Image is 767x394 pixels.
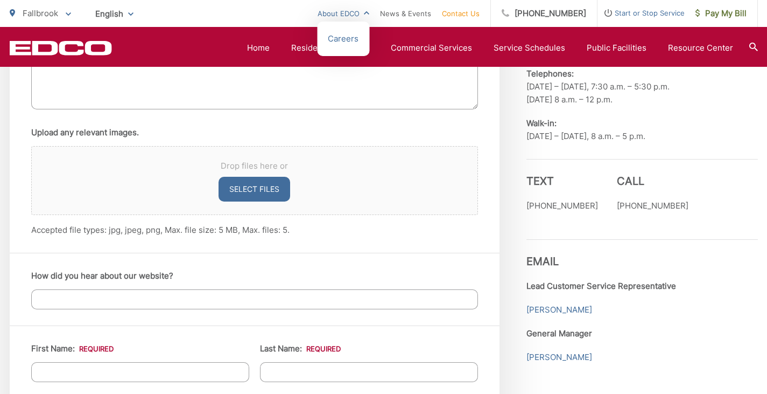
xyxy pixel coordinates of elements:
a: About EDCO [318,7,369,20]
h3: Call [617,175,688,188]
p: [PHONE_NUMBER] [617,199,688,212]
label: First Name: [31,344,114,354]
a: News & Events [380,7,431,20]
a: Service Schedules [494,42,565,54]
h3: Text [526,175,598,188]
a: [PERSON_NAME] [526,351,592,364]
span: English [87,4,142,23]
b: Walk-in: [526,118,557,128]
a: Contact Us [442,7,480,20]
p: [DATE] – [DATE], 8 a.m. – 5 p.m. [526,117,758,143]
label: Upload any relevant images. [31,128,139,137]
span: Fallbrook [23,8,58,18]
span: Pay My Bill [695,7,747,20]
a: Public Facilities [587,42,646,54]
b: Telephones: [526,68,574,79]
strong: Lead Customer Service Representative [526,281,676,291]
p: [DATE] – [DATE], 7:30 a.m. – 5:30 p.m. [DATE] 8 a.m. – 12 p.m. [526,67,758,106]
label: Last Name: [260,344,341,354]
span: Drop files here or [45,160,465,172]
label: How did you hear about our website? [31,271,173,281]
a: Resource Center [668,42,733,54]
a: Residential Services [291,42,369,54]
strong: General Manager [526,328,592,338]
a: Commercial Services [391,42,472,54]
a: Careers [328,32,358,45]
span: Accepted file types: jpg, jpeg, png, Max. file size: 5 MB, Max. files: 5. [31,225,290,235]
p: [PHONE_NUMBER] [526,199,598,212]
a: Home [247,42,270,54]
button: select files, upload any relevant images. [219,177,290,202]
a: EDCD logo. Return to the homepage. [10,40,112,56]
a: [PERSON_NAME] [526,303,592,316]
h3: Email [526,239,758,268]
